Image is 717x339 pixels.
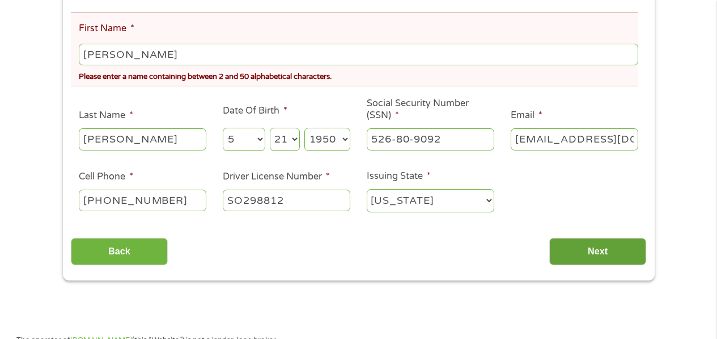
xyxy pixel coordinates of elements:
input: Smith [79,128,206,150]
input: 078-05-1120 [367,128,494,150]
label: Date Of Birth [223,105,287,117]
label: Social Security Number (SSN) [367,98,494,122]
label: First Name [79,23,134,35]
label: Cell Phone [79,171,133,183]
input: john@gmail.com [511,128,638,150]
input: (541) 754-3010 [79,190,206,211]
input: Next [549,238,646,266]
label: Email [511,110,542,122]
label: Last Name [79,110,133,122]
label: Issuing State [367,170,431,182]
label: Driver License Number [223,171,330,183]
div: Please enter a name containing between 2 and 50 alphabetical characters. [79,68,638,83]
input: John [79,44,638,65]
input: Back [71,238,168,266]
